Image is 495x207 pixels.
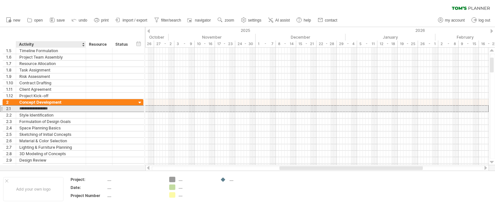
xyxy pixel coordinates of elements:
[216,16,236,24] a: zoom
[34,18,43,23] span: open
[6,106,16,112] div: 2.1
[345,34,435,41] div: January 2026
[19,138,82,144] div: Material & Color Selection
[6,99,16,105] div: 2
[48,16,67,24] a: save
[229,177,265,182] div: ....
[418,41,438,47] div: 26 - 1
[6,151,16,157] div: 2.8
[436,16,467,24] a: my account
[225,18,234,23] span: zoom
[6,54,16,60] div: 1.6
[296,41,316,47] div: 15 - 21
[19,48,82,54] div: Timeline Formulation
[71,193,106,198] div: Project Number
[179,177,214,182] div: ....
[275,18,290,23] span: AI assist
[19,118,82,125] div: Formulation of Design Goals
[6,86,16,92] div: 1.11
[19,61,82,67] div: Resource Allocation
[152,16,183,24] a: filter/search
[6,157,16,163] div: 2.9
[377,41,398,47] div: 12 - 18
[195,18,211,23] span: navigator
[19,112,82,118] div: Style Identification
[215,41,235,47] div: 17 - 23
[470,16,492,24] a: log out
[6,80,16,86] div: 1.10
[101,18,109,23] span: print
[325,18,337,23] span: contact
[19,73,82,80] div: Risk Assessment
[19,157,82,163] div: Design Review
[239,16,263,24] a: settings
[6,138,16,144] div: 2.6
[13,18,20,23] span: new
[122,18,147,23] span: import / export
[89,41,109,48] div: Resource
[186,16,213,24] a: navigator
[295,16,313,24] a: help
[154,41,174,47] div: 27 - 2
[19,54,82,60] div: Project Team Assembly
[459,41,479,47] div: 9 - 15
[316,16,339,24] a: contact
[337,41,357,47] div: 29 - 4
[107,177,161,182] div: ....
[445,18,465,23] span: my account
[6,93,16,99] div: 1.12
[19,131,82,137] div: Sketching of Initial Concepts
[70,16,89,24] a: undo
[398,41,418,47] div: 19 - 25
[6,73,16,80] div: 1.9
[79,18,87,23] span: undo
[235,41,256,47] div: 24 - 30
[115,41,130,48] div: Status
[479,18,490,23] span: log out
[114,16,149,24] a: import / export
[276,41,296,47] div: 8 - 14
[267,16,292,24] a: AI assist
[6,118,16,125] div: 2.3
[6,144,16,150] div: 2.7
[107,193,161,198] div: ....
[19,144,82,150] div: Lighting & Furniture Planning
[179,184,214,190] div: ....
[304,18,311,23] span: help
[438,41,459,47] div: 2 - 8
[19,93,82,99] div: Project Kick-off
[316,41,337,47] div: 22 - 28
[19,125,82,131] div: Space Planning Basics
[357,41,377,47] div: 5 - 11
[174,41,195,47] div: 3 - 9
[5,16,22,24] a: new
[195,41,215,47] div: 10 - 16
[57,18,65,23] span: save
[6,112,16,118] div: 2.2
[19,99,82,105] div: Concept Development
[248,18,261,23] span: settings
[161,18,181,23] span: filter/search
[6,61,16,67] div: 1.7
[6,48,16,54] div: 1.5
[107,185,161,190] div: ....
[256,41,276,47] div: 1 - 7
[6,125,16,131] div: 2.4
[25,16,45,24] a: open
[6,131,16,137] div: 2.5
[6,164,16,170] div: 2.10
[3,177,63,201] div: Add your own logo
[19,86,82,92] div: Client Agreement
[169,34,256,41] div: November 2025
[92,16,111,24] a: print
[19,80,82,86] div: Contract Drafting
[71,177,106,182] div: Project:
[19,151,82,157] div: 3D Modeling of Concepts
[19,67,82,73] div: Task Assignment
[179,192,214,198] div: ....
[19,41,82,48] div: Activity
[71,185,106,190] div: Date:
[19,164,82,170] div: Concept Refinement
[6,67,16,73] div: 1.8
[256,34,345,41] div: December 2025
